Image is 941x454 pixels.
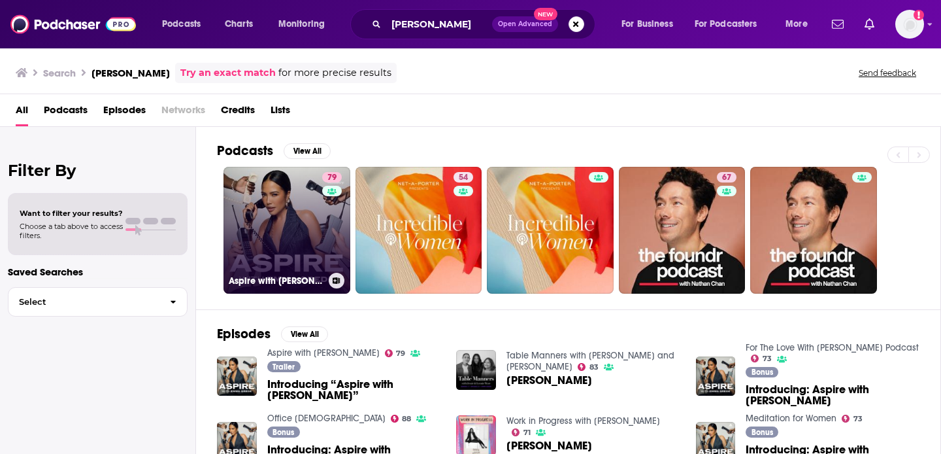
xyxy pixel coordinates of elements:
span: More [785,15,808,33]
a: 79 [322,172,342,183]
a: Introducing “Aspire with Emma Grede” [267,379,441,401]
a: 67 [717,172,736,183]
span: Charts [225,15,253,33]
span: Introducing: Aspire with [PERSON_NAME] [746,384,919,406]
a: 83 [578,363,599,371]
a: Emma Grede [506,440,592,451]
span: For Podcasters [695,15,757,33]
span: for more precise results [278,65,391,80]
span: 83 [589,364,599,370]
a: PodcastsView All [217,143,331,159]
button: Open AdvancedNew [492,16,558,32]
a: Table Manners with Jessie and Lennie Ware [506,350,674,372]
a: Introducing: Aspire with Emma Grede [746,384,919,406]
input: Search podcasts, credits, & more... [386,14,492,35]
a: 54 [454,172,473,183]
h3: [PERSON_NAME] [91,67,170,79]
a: For The Love With Jen Hatmaker Podcast [746,342,919,353]
span: 71 [523,430,531,436]
button: open menu [269,14,342,35]
button: open menu [153,14,218,35]
span: [PERSON_NAME] [506,440,592,451]
span: For Business [621,15,673,33]
div: Search podcasts, credits, & more... [363,9,608,39]
a: 79Aspire with [PERSON_NAME] [223,167,350,294]
a: Aspire with Emma Grede [267,347,380,358]
a: 71 [512,428,531,436]
span: 73 [853,416,863,422]
img: Introducing “Aspire with Emma Grede” [217,357,257,396]
h2: Podcasts [217,143,273,159]
a: 73 [842,415,863,423]
a: Work in Progress with Sophia Bush [506,415,660,427]
button: View All [281,326,328,342]
a: Charts [216,14,261,35]
button: View All [284,143,331,159]
h2: Episodes [217,326,271,342]
span: Select [8,298,159,306]
a: Office Ladies [267,413,386,424]
a: 88 [391,415,412,423]
span: Bonus [272,428,294,436]
button: open menu [612,14,689,35]
button: open menu [686,14,776,35]
a: All [16,99,28,126]
span: 79 [396,351,405,357]
span: Trailer [272,363,295,371]
a: EpisodesView All [217,326,328,342]
button: Show profile menu [895,10,924,39]
span: Choose a tab above to access filters. [20,222,123,240]
span: Bonus [751,428,773,436]
a: Credits [221,99,255,126]
svg: Add a profile image [914,10,924,20]
span: Bonus [751,368,773,376]
span: 88 [402,416,411,422]
a: Try an exact match [180,65,276,80]
span: Open Advanced [498,21,552,27]
span: [PERSON_NAME] [506,375,592,386]
span: Introducing “Aspire with [PERSON_NAME]” [267,379,441,401]
img: Emma Grede [456,350,496,390]
a: 73 [751,355,772,362]
a: Show notifications dropdown [859,13,880,35]
span: Podcasts [162,15,201,33]
span: 54 [459,171,468,184]
span: 79 [327,171,337,184]
a: Podcasts [44,99,88,126]
button: open menu [776,14,824,35]
button: Send feedback [855,67,920,79]
a: 79 [385,349,406,357]
img: Podchaser - Follow, Share and Rate Podcasts [10,12,136,37]
h3: Aspire with [PERSON_NAME] [229,275,323,287]
a: 54 [355,167,482,294]
img: Introducing: Aspire with Emma Grede [696,357,736,396]
button: Select [8,287,188,317]
span: Monitoring [278,15,325,33]
a: Episodes [103,99,146,126]
span: Want to filter your results? [20,209,123,218]
span: 67 [722,171,731,184]
a: Emma Grede [506,375,592,386]
span: New [534,8,557,20]
a: Show notifications dropdown [827,13,849,35]
h2: Filter By [8,161,188,180]
img: User Profile [895,10,924,39]
span: Logged in as mmaugeri_hunter [895,10,924,39]
a: 67 [619,167,746,294]
span: Networks [161,99,205,126]
h3: Search [43,67,76,79]
a: Lists [271,99,290,126]
span: 73 [763,356,772,362]
a: Meditation for Women [746,413,836,424]
p: Saved Searches [8,266,188,278]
